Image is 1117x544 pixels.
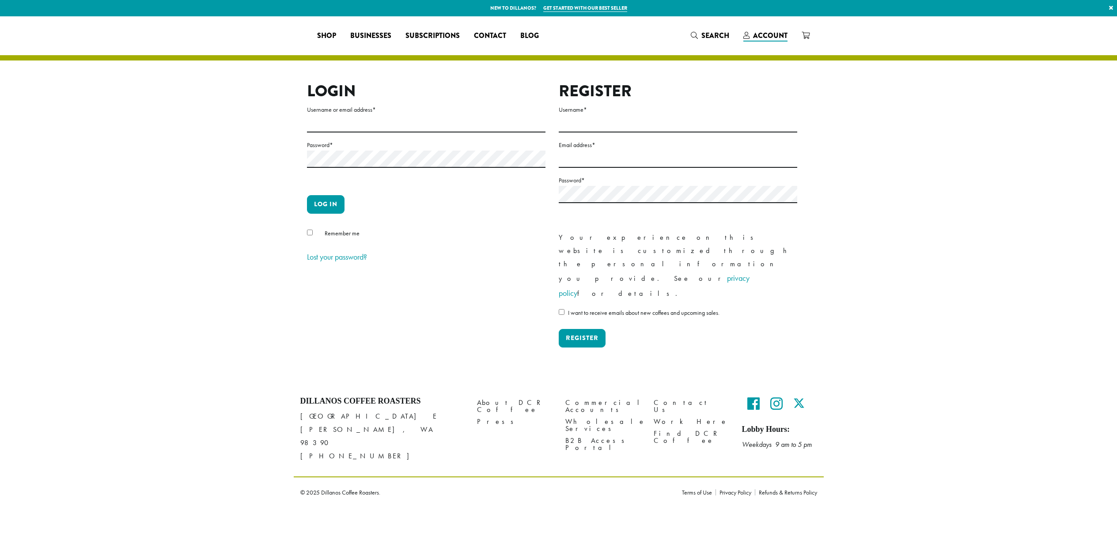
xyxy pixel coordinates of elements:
label: Email address [559,140,797,151]
a: Find DCR Coffee [654,428,729,447]
label: Username or email address [307,104,545,115]
a: Shop [310,29,343,43]
span: I want to receive emails about new coffees and upcoming sales. [568,309,719,317]
p: © 2025 Dillanos Coffee Roasters. [300,489,669,495]
span: Blog [520,30,539,42]
h2: Register [559,82,797,101]
a: Lost your password? [307,252,367,262]
a: Work Here [654,416,729,428]
label: Password [559,175,797,186]
a: B2B Access Portal [565,435,640,454]
h5: Lobby Hours: [742,425,817,434]
a: Privacy Policy [716,489,755,495]
span: Contact [474,30,506,42]
span: Search [701,30,729,41]
a: Get started with our best seller [543,4,627,12]
label: Password [307,140,545,151]
a: Search [684,28,736,43]
label: Username [559,104,797,115]
a: privacy policy [559,273,750,298]
a: Press [477,416,552,428]
button: Log in [307,195,345,214]
button: Register [559,329,606,348]
span: Subscriptions [405,30,460,42]
p: Your experience on this website is customized through the personal information you provide. See o... [559,231,797,301]
h4: Dillanos Coffee Roasters [300,397,464,406]
h2: Login [307,82,545,101]
a: Wholesale Services [565,416,640,435]
input: I want to receive emails about new coffees and upcoming sales. [559,309,564,315]
a: About DCR Coffee [477,397,552,416]
p: [GEOGRAPHIC_DATA] E [PERSON_NAME], WA 98390 [PHONE_NUMBER] [300,410,464,463]
a: Refunds & Returns Policy [755,489,817,495]
span: Businesses [350,30,391,42]
a: Commercial Accounts [565,397,640,416]
a: Contact Us [654,397,729,416]
em: Weekdays 9 am to 5 pm [742,440,812,449]
span: Account [753,30,788,41]
span: Remember me [325,229,360,237]
a: Terms of Use [682,489,716,495]
span: Shop [317,30,336,42]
